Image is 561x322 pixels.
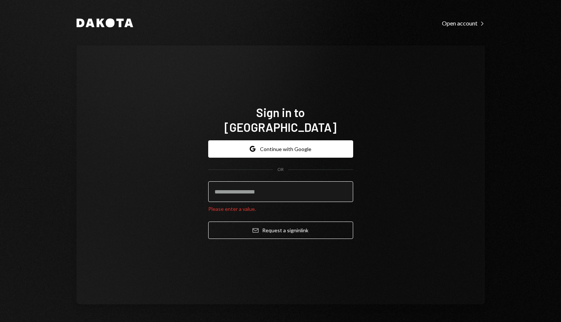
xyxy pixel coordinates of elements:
[442,20,485,27] div: Open account
[442,19,485,27] a: Open account
[208,105,353,134] h1: Sign in to [GEOGRAPHIC_DATA]
[208,140,353,158] button: Continue with Google
[277,167,284,173] div: OR
[208,205,353,213] div: Please enter a value.
[208,222,353,239] button: Request a signinlink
